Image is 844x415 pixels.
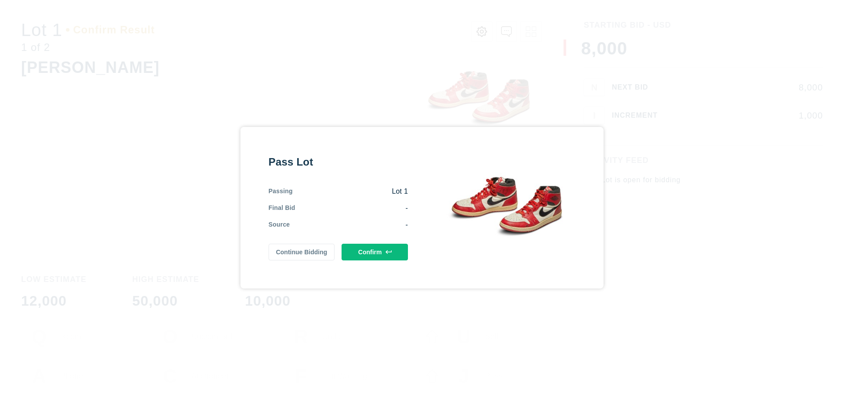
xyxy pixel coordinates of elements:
[269,155,408,169] div: Pass Lot
[290,220,408,230] div: -
[293,187,408,196] div: Lot 1
[269,220,290,230] div: Source
[269,187,293,196] div: Passing
[269,203,295,213] div: Final Bid
[269,244,335,260] button: Continue Bidding
[342,244,408,260] button: Confirm
[295,203,408,213] div: -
